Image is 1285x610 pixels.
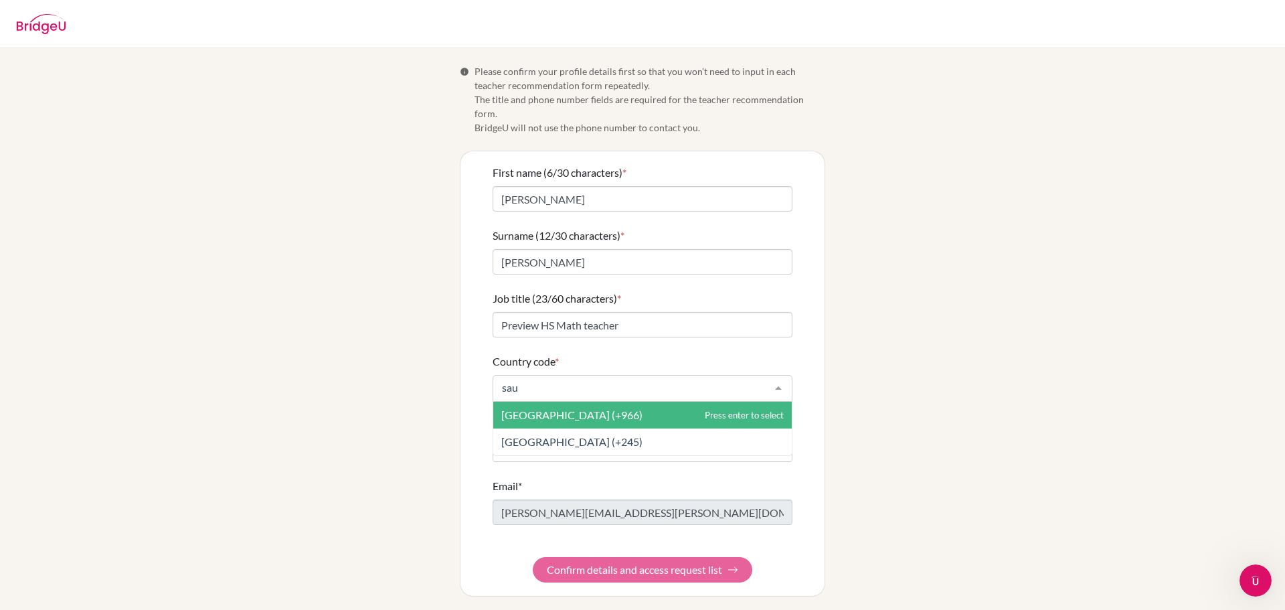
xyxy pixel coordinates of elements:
img: BridgeU logo [16,14,66,34]
input: Enter your first name [493,186,792,212]
label: Surname (12/30 characters) [493,228,624,244]
label: Job title (23/60 characters) [493,291,621,307]
input: Enter your job title [493,312,792,337]
span: [GEOGRAPHIC_DATA] (+966) [501,408,642,421]
label: Email* [493,478,522,494]
span: [GEOGRAPHIC_DATA] (+245) [501,435,642,448]
span: Please confirm your profile details first so that you won’t need to input in each teacher recomme... [475,64,825,135]
span: Info [460,67,469,76]
iframe: Intercom live chat [1239,564,1272,597]
input: Select a code [499,381,765,394]
input: Enter your surname [493,249,792,275]
label: First name (6/30 characters) [493,165,626,181]
label: Country code [493,354,559,370]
